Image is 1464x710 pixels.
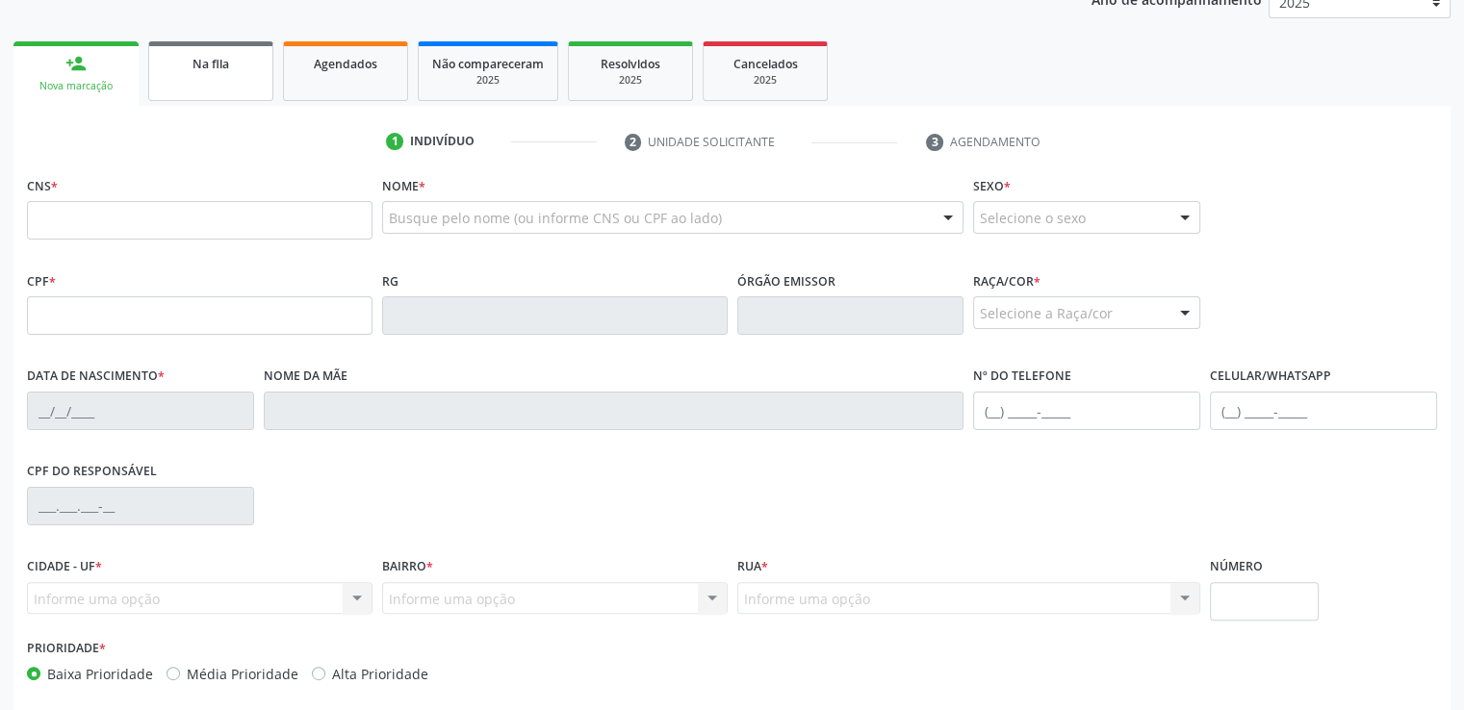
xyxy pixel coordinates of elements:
[973,171,1011,201] label: Sexo
[601,56,660,72] span: Resolvidos
[27,487,254,525] input: ___.___.___-__
[187,664,298,684] label: Média Prioridade
[314,56,377,72] span: Agendados
[382,266,398,296] label: RG
[737,266,835,296] label: Órgão emissor
[1210,362,1331,392] label: Celular/WhatsApp
[193,56,229,72] span: Na fila
[973,392,1200,430] input: (__) _____-_____
[582,73,679,88] div: 2025
[27,79,125,93] div: Nova marcação
[1210,392,1437,430] input: (__) _____-_____
[389,208,722,228] span: Busque pelo nome (ou informe CNS ou CPF ao lado)
[27,266,56,296] label: CPF
[733,56,798,72] span: Cancelados
[27,362,165,392] label: Data de nascimento
[973,266,1040,296] label: Raça/cor
[432,56,544,72] span: Não compareceram
[980,303,1113,323] span: Selecione a Raça/cor
[27,552,102,582] label: Cidade - UF
[264,362,347,392] label: Nome da mãe
[27,392,254,430] input: __/__/____
[717,73,813,88] div: 2025
[65,53,87,74] div: person_add
[382,552,433,582] label: Bairro
[382,171,425,201] label: Nome
[980,208,1086,228] span: Selecione o sexo
[27,457,157,487] label: CPF do responsável
[410,133,475,150] div: Indivíduo
[386,133,403,150] div: 1
[432,73,544,88] div: 2025
[47,664,153,684] label: Baixa Prioridade
[332,664,428,684] label: Alta Prioridade
[1210,552,1263,582] label: Número
[737,552,768,582] label: Rua
[973,362,1071,392] label: Nº do Telefone
[27,171,58,201] label: CNS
